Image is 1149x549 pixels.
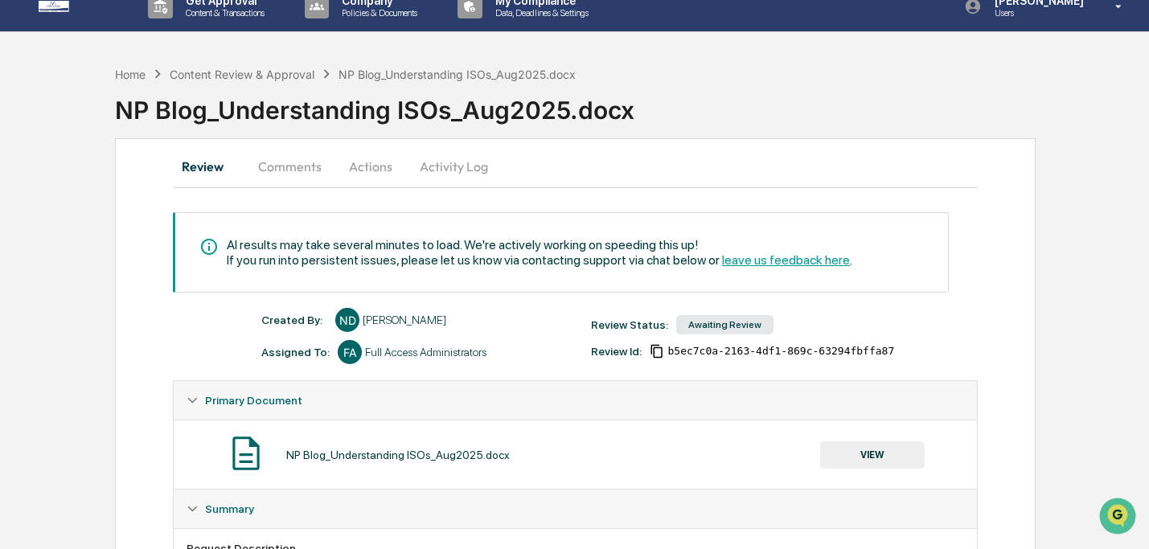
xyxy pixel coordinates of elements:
div: NP Blog_Understanding ISOs_Aug2025.docx [339,68,576,81]
div: 🔎 [16,235,29,248]
span: leave us feedback here [722,252,850,268]
span: Copy Id [650,344,664,358]
div: Summary [174,490,976,528]
div: Review Status: [591,318,668,331]
div: NP Blog_Understanding ISOs_Aug2025.docx [115,83,1149,125]
span: Attestations [133,203,199,219]
div: Primary Document [174,381,976,420]
span: Preclearance [32,203,104,219]
p: Policies & Documents [329,7,425,18]
a: 🗄️Attestations [110,196,206,225]
div: secondary tabs example [173,147,977,186]
div: Awaiting Review [676,315,774,334]
div: 🗄️ [117,204,129,217]
p: Content & Transactions [173,7,273,18]
div: 🖐️ [16,204,29,217]
div: Primary Document [174,420,976,489]
div: AI results may take several minutes to load. We're actively working on speeding this up! [227,237,852,252]
a: 🖐️Preclearance [10,196,110,225]
img: logo [39,1,116,12]
p: How can we help? [16,34,293,59]
div: Start new chat [55,123,264,139]
iframe: Open customer support [1098,496,1141,539]
p: Users [982,7,1092,18]
button: Actions [334,147,407,186]
img: Document Icon [226,433,266,473]
span: b5ec7c0a-2163-4df1-869c-63294fbffa87 [667,345,894,358]
div: Created By: ‎ ‎ [261,313,327,326]
button: Comments [245,147,334,186]
span: Pylon [160,272,195,285]
span: Summary [205,502,254,515]
p: Data, Deadlines & Settings [482,7,597,18]
div: Full Access Administrators [365,346,486,358]
div: Content Review & Approval [170,68,314,81]
button: Activity Log [407,147,501,186]
div: ND [335,308,359,332]
img: 1746055101610-c473b297-6a78-478c-a979-82029cc54cd1 [16,123,45,152]
div: Assigned To: [261,346,330,358]
div: We're available if you need us! [55,139,203,152]
div: Home [115,68,146,81]
div: If you run into persistent issues, please let us know via contacting support via chat below or . [227,252,852,268]
input: Clear [42,73,265,90]
span: Primary Document [205,394,302,407]
button: VIEW [820,441,925,469]
div: [PERSON_NAME] [363,313,446,326]
button: Review [173,147,245,186]
div: FA [338,340,362,364]
div: Review Id: [591,345,642,358]
div: NP Blog_Understanding ISOs_Aug2025.docx [286,449,510,461]
a: Powered byPylon [113,272,195,285]
button: Start new chat [273,128,293,147]
a: 🔎Data Lookup [10,227,108,256]
span: Data Lookup [32,233,101,249]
